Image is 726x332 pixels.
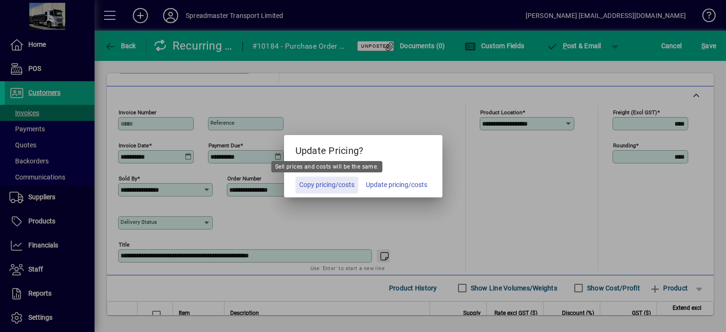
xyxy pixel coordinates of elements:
button: Update pricing/costs [362,177,431,194]
span: Update pricing/costs [366,180,427,190]
h5: Update Pricing? [284,135,442,162]
div: Sell prices and costs will be the same. [271,161,382,172]
span: Copy pricing/costs [299,180,354,190]
button: Copy pricing/costs [295,177,358,194]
